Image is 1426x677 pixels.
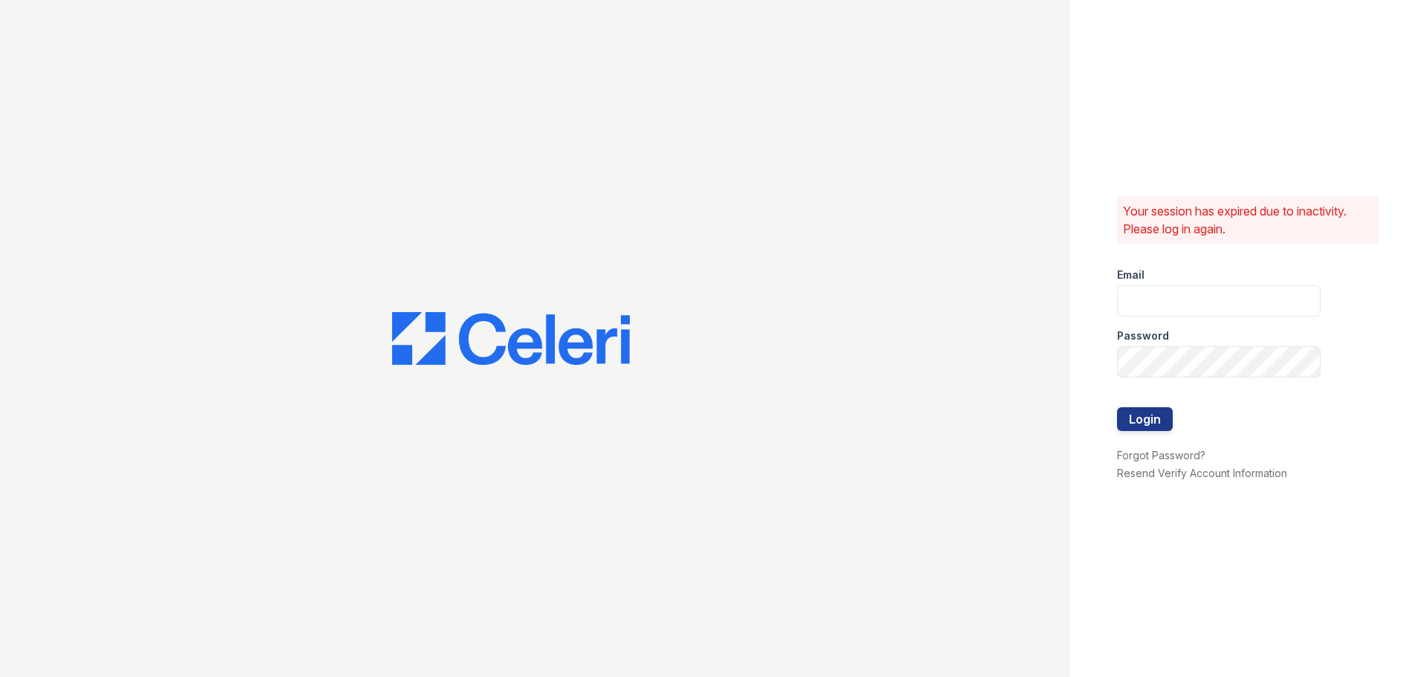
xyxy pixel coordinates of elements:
img: CE_Logo_Blue-a8612792a0a2168367f1c8372b55b34899dd931a85d93a1a3d3e32e68fde9ad4.png [392,312,630,366]
label: Email [1117,268,1145,282]
label: Password [1117,328,1169,343]
a: Forgot Password? [1117,449,1205,461]
button: Login [1117,407,1173,431]
a: Resend Verify Account Information [1117,467,1287,479]
p: Your session has expired due to inactivity. Please log in again. [1123,202,1373,238]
